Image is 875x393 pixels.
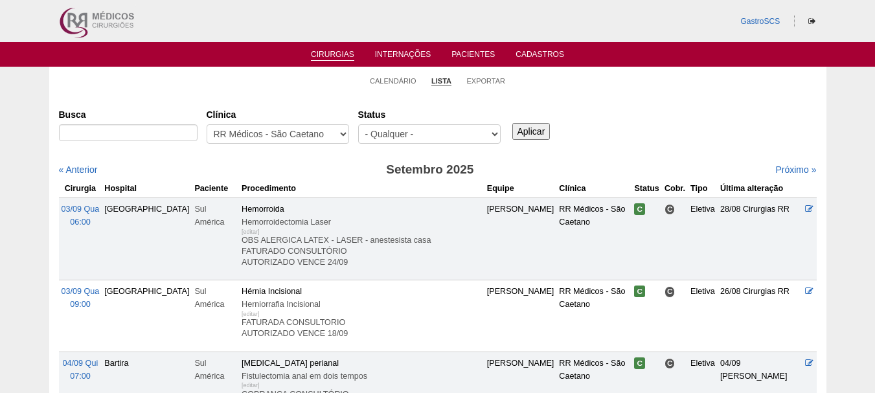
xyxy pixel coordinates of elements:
label: Status [358,108,501,121]
input: Aplicar [512,123,551,140]
span: 03/09 Qua [62,205,100,214]
label: Busca [59,108,198,121]
div: Sul América [194,203,236,229]
span: Consultório [665,358,676,369]
td: 28/08 Cirurgias RR [718,197,803,280]
th: Procedimento [239,179,484,198]
span: Confirmada [634,357,645,369]
td: [GEOGRAPHIC_DATA] [102,197,192,280]
th: Cirurgia [59,179,102,198]
a: 03/09 Qua 06:00 [62,205,100,227]
td: [PERSON_NAME] [484,280,557,352]
span: 07:00 [70,372,91,381]
div: Hemorroidectomia Laser [242,216,482,229]
a: 03/09 Qua 09:00 [62,287,100,309]
th: Tipo [688,179,718,198]
a: GastroSCS [740,17,780,26]
span: Confirmada [634,286,645,297]
label: Clínica [207,108,349,121]
span: Confirmada [634,203,645,215]
a: Cirurgias [311,50,354,61]
a: Calendário [370,76,416,85]
a: Editar [805,205,813,214]
a: Próximo » [775,164,816,175]
th: Última alteração [718,179,803,198]
span: 06:00 [70,218,91,227]
a: 04/09 Qui 07:00 [63,359,98,381]
th: Hospital [102,179,192,198]
td: RR Médicos - São Caetano [556,280,631,352]
a: « Anterior [59,164,98,175]
td: [GEOGRAPHIC_DATA] [102,280,192,352]
td: Hérnia Incisional [239,280,484,352]
th: Clínica [556,179,631,198]
a: Internações [375,50,431,63]
p: OBS ALERGICA LATEX - LASER - anestesista casa FATURADO CONSULTÓRIO AUTORIZADO VENCE 24/09 [242,235,482,268]
span: Consultório [665,204,676,215]
a: Editar [805,287,813,296]
div: Sul América [194,357,236,383]
td: [PERSON_NAME] [484,197,557,280]
th: Paciente [192,179,239,198]
th: Equipe [484,179,557,198]
a: Cadastros [516,50,564,63]
span: 09:00 [70,300,91,309]
th: Status [631,179,662,198]
span: 03/09 Qua [62,287,100,296]
h3: Setembro 2025 [240,161,619,179]
div: Sul América [194,285,236,311]
td: RR Médicos - São Caetano [556,197,631,280]
td: Hemorroida [239,197,484,280]
p: FATURADA CONSULTORIO AUTORIZADO VENCE 18/09 [242,317,482,339]
div: Fistulectomia anal em dois tempos [242,370,482,383]
div: [editar] [242,225,260,238]
td: Eletiva [688,197,718,280]
div: Herniorrafia Incisional [242,298,482,311]
th: Cobr. [662,179,688,198]
span: Consultório [665,286,676,297]
a: Pacientes [451,50,495,63]
a: Exportar [466,76,505,85]
span: 04/09 Qui [63,359,98,368]
div: [editar] [242,379,260,392]
td: 26/08 Cirurgias RR [718,280,803,352]
a: Lista [431,76,451,86]
input: Digite os termos que você deseja procurar. [59,124,198,141]
div: [editar] [242,308,260,320]
i: Sair [808,17,815,25]
a: Editar [805,359,813,368]
td: Eletiva [688,280,718,352]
